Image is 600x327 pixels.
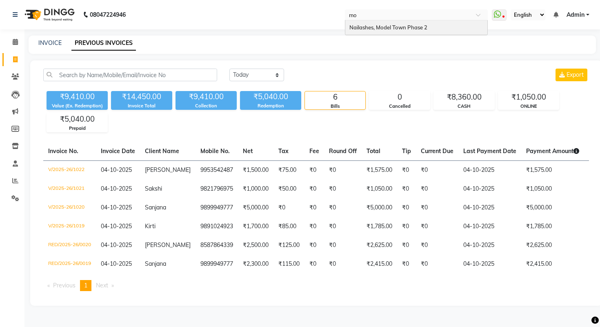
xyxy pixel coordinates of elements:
[101,222,132,230] span: 04-10-2025
[238,236,273,255] td: ₹2,500.00
[238,180,273,198] td: ₹1,000.00
[416,180,458,198] td: ₹0
[324,236,362,255] td: ₹0
[273,160,304,180] td: ₹75.00
[397,236,416,255] td: ₹0
[362,255,397,274] td: ₹2,415.00
[53,282,76,289] span: Previous
[101,147,135,155] span: Invoice Date
[458,255,521,274] td: 04-10-2025
[416,160,458,180] td: ₹0
[349,24,427,31] span: Nailashes, Model Town Phase 2
[397,217,416,236] td: ₹0
[145,166,191,174] span: [PERSON_NAME]
[96,282,108,289] span: Next
[273,255,304,274] td: ₹115.00
[463,147,516,155] span: Last Payment Date
[273,217,304,236] td: ₹85.00
[196,255,238,274] td: 9899949777
[369,103,430,110] div: Cancelled
[362,198,397,217] td: ₹5,000.00
[362,180,397,198] td: ₹1,050.00
[111,91,172,102] div: ₹14,450.00
[304,217,324,236] td: ₹0
[567,11,584,19] span: Admin
[305,103,365,110] div: Bills
[521,160,584,180] td: ₹1,575.00
[43,255,96,274] td: RED/2025-26/0019
[521,255,584,274] td: ₹2,415.00
[243,147,253,155] span: Net
[324,180,362,198] td: ₹0
[367,147,380,155] span: Total
[416,217,458,236] td: ₹0
[397,255,416,274] td: ₹0
[200,147,230,155] span: Mobile No.
[397,198,416,217] td: ₹0
[434,91,494,103] div: ₹8,360.00
[304,160,324,180] td: ₹0
[238,198,273,217] td: ₹5,000.00
[304,236,324,255] td: ₹0
[71,36,136,51] a: PREVIOUS INVOICES
[196,160,238,180] td: 9953542487
[90,3,126,26] b: 08047224946
[43,280,589,291] nav: Pagination
[101,241,132,249] span: 04-10-2025
[526,147,579,155] span: Payment Amount
[101,185,132,192] span: 04-10-2025
[240,102,301,109] div: Redemption
[238,217,273,236] td: ₹1,700.00
[458,217,521,236] td: 04-10-2025
[238,160,273,180] td: ₹1,500.00
[362,236,397,255] td: ₹2,625.00
[304,198,324,217] td: ₹0
[38,39,62,47] a: INVOICE
[43,198,96,217] td: V/2025-26/1020
[196,236,238,255] td: 8587864339
[329,147,357,155] span: Round Off
[238,255,273,274] td: ₹2,300.00
[273,180,304,198] td: ₹50.00
[145,204,166,211] span: Sanjana
[278,147,289,155] span: Tax
[101,204,132,211] span: 04-10-2025
[567,71,584,78] span: Export
[324,198,362,217] td: ₹0
[240,91,301,102] div: ₹5,040.00
[397,180,416,198] td: ₹0
[145,185,162,192] span: Sakshi
[521,236,584,255] td: ₹2,625.00
[176,91,237,102] div: ₹9,410.00
[362,217,397,236] td: ₹1,785.00
[416,236,458,255] td: ₹0
[498,91,559,103] div: ₹1,050.00
[176,102,237,109] div: Collection
[416,198,458,217] td: ₹0
[43,236,96,255] td: RED/2025-26/0020
[402,147,411,155] span: Tip
[43,69,217,81] input: Search by Name/Mobile/Email/Invoice No
[397,160,416,180] td: ₹0
[458,198,521,217] td: 04-10-2025
[145,241,191,249] span: [PERSON_NAME]
[145,260,166,267] span: Sanjana
[369,91,430,103] div: 0
[345,20,488,36] ng-dropdown-panel: Options list
[305,91,365,103] div: 6
[324,255,362,274] td: ₹0
[458,180,521,198] td: 04-10-2025
[421,147,453,155] span: Current Due
[273,198,304,217] td: ₹0
[43,180,96,198] td: V/2025-26/1021
[416,255,458,274] td: ₹0
[43,160,96,180] td: V/2025-26/1022
[434,103,494,110] div: CASH
[273,236,304,255] td: ₹125.00
[304,255,324,274] td: ₹0
[309,147,319,155] span: Fee
[498,103,559,110] div: ONLINE
[48,147,78,155] span: Invoice No.
[521,217,584,236] td: ₹1,785.00
[556,69,587,81] button: Export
